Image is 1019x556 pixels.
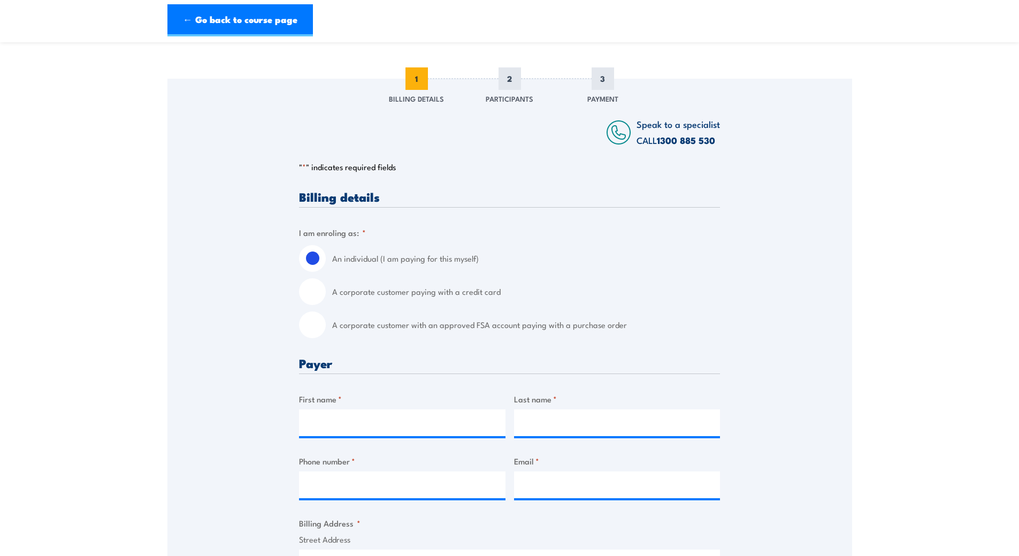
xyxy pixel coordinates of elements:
[514,393,721,405] label: Last name
[299,534,720,546] label: Street Address
[299,191,720,203] h3: Billing details
[514,455,721,467] label: Email
[405,67,428,90] span: 1
[299,357,720,369] h3: Payer
[486,93,533,104] span: Participants
[592,67,614,90] span: 3
[167,4,313,36] a: ← Go back to course page
[299,162,720,172] p: " " indicates required fields
[637,117,720,147] span: Speak to a specialist CALL
[657,133,715,147] a: 1300 885 530
[299,393,505,405] label: First name
[332,278,720,305] label: A corporate customer paying with a credit card
[299,226,366,239] legend: I am enroling as:
[499,67,521,90] span: 2
[299,455,505,467] label: Phone number
[332,311,720,338] label: A corporate customer with an approved FSA account paying with a purchase order
[332,245,720,272] label: An individual (I am paying for this myself)
[389,93,444,104] span: Billing Details
[587,93,618,104] span: Payment
[299,517,361,529] legend: Billing Address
